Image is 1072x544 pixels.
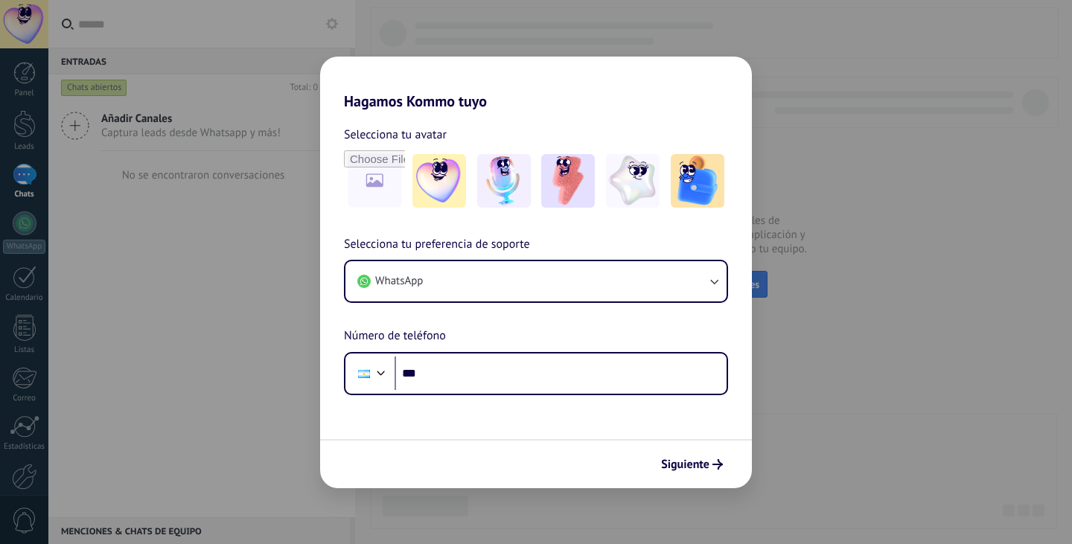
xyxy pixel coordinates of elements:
[654,452,730,477] button: Siguiente
[412,154,466,208] img: -1.jpeg
[345,261,727,301] button: WhatsApp
[477,154,531,208] img: -2.jpeg
[344,235,530,255] span: Selecciona tu preferencia de soporte
[344,327,446,346] span: Número de teléfono
[671,154,724,208] img: -5.jpeg
[350,358,378,389] div: Argentina: + 54
[661,459,709,470] span: Siguiente
[320,57,752,110] h2: Hagamos Kommo tuyo
[606,154,660,208] img: -4.jpeg
[344,125,447,144] span: Selecciona tu avatar
[375,274,423,289] span: WhatsApp
[541,154,595,208] img: -3.jpeg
